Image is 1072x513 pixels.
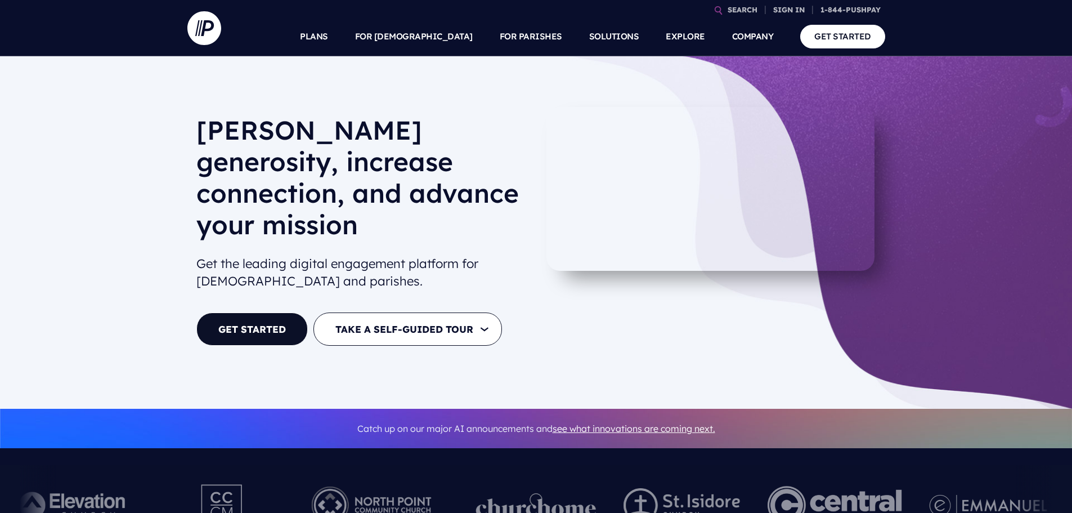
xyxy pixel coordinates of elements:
a: EXPLORE [666,17,705,56]
a: PLANS [300,17,328,56]
h2: Get the leading digital engagement platform for [DEMOGRAPHIC_DATA] and parishes. [196,251,527,295]
a: FOR PARISHES [500,17,562,56]
h1: [PERSON_NAME] generosity, increase connection, and advance your mission [196,114,527,249]
a: FOR [DEMOGRAPHIC_DATA] [355,17,473,56]
a: GET STARTED [800,25,885,48]
button: TAKE A SELF-GUIDED TOUR [313,313,502,346]
a: COMPANY [732,17,774,56]
a: SOLUTIONS [589,17,639,56]
a: see what innovations are coming next. [553,423,715,434]
p: Catch up on our major AI announcements and [196,416,876,441]
a: GET STARTED [196,313,308,346]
